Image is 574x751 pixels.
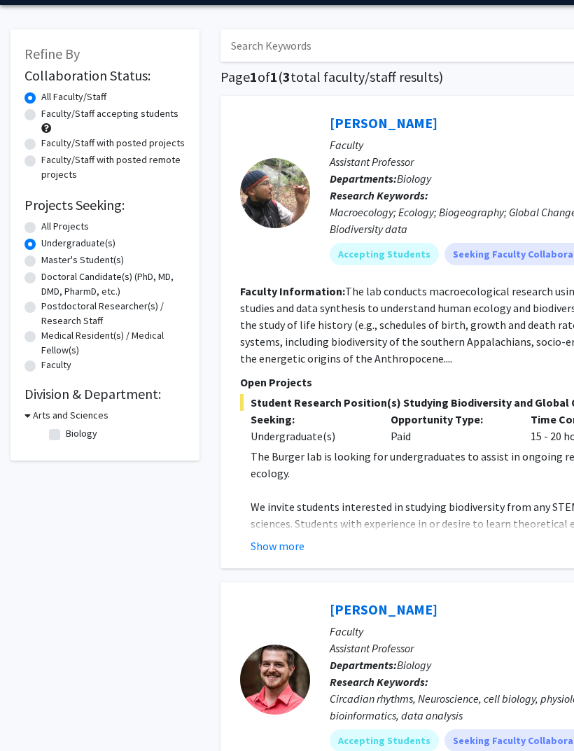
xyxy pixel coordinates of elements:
[250,69,258,86] span: 1
[380,412,520,445] div: Paid
[397,659,431,673] span: Biology
[24,386,185,403] h2: Division & Department:
[270,69,278,86] span: 1
[24,45,80,63] span: Refine By
[391,412,510,428] p: Opportunity Type:
[330,244,439,266] mat-chip: Accepting Students
[330,659,397,673] b: Departments:
[41,253,124,268] label: Master's Student(s)
[41,107,178,122] label: Faculty/Staff accepting students
[240,285,345,299] b: Faculty Information:
[41,270,185,300] label: Doctoral Candidate(s) (PhD, MD, DMD, PharmD, etc.)
[41,300,185,329] label: Postdoctoral Researcher(s) / Research Staff
[33,409,108,423] h3: Arts and Sciences
[10,688,59,741] iframe: Chat
[251,538,304,555] button: Show more
[283,69,290,86] span: 3
[330,601,437,619] a: [PERSON_NAME]
[24,197,185,214] h2: Projects Seeking:
[330,115,437,132] a: [PERSON_NAME]
[41,220,89,234] label: All Projects
[41,153,185,183] label: Faculty/Staff with posted remote projects
[41,136,185,151] label: Faculty/Staff with posted projects
[397,172,431,186] span: Biology
[24,68,185,85] h2: Collaboration Status:
[330,172,397,186] b: Departments:
[330,675,428,689] b: Research Keywords:
[66,427,97,442] label: Biology
[251,412,370,428] p: Seeking:
[41,358,71,373] label: Faculty
[41,237,115,251] label: Undergraduate(s)
[251,428,370,445] div: Undergraduate(s)
[41,329,185,358] label: Medical Resident(s) / Medical Fellow(s)
[41,90,106,105] label: All Faculty/Staff
[330,189,428,203] b: Research Keywords:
